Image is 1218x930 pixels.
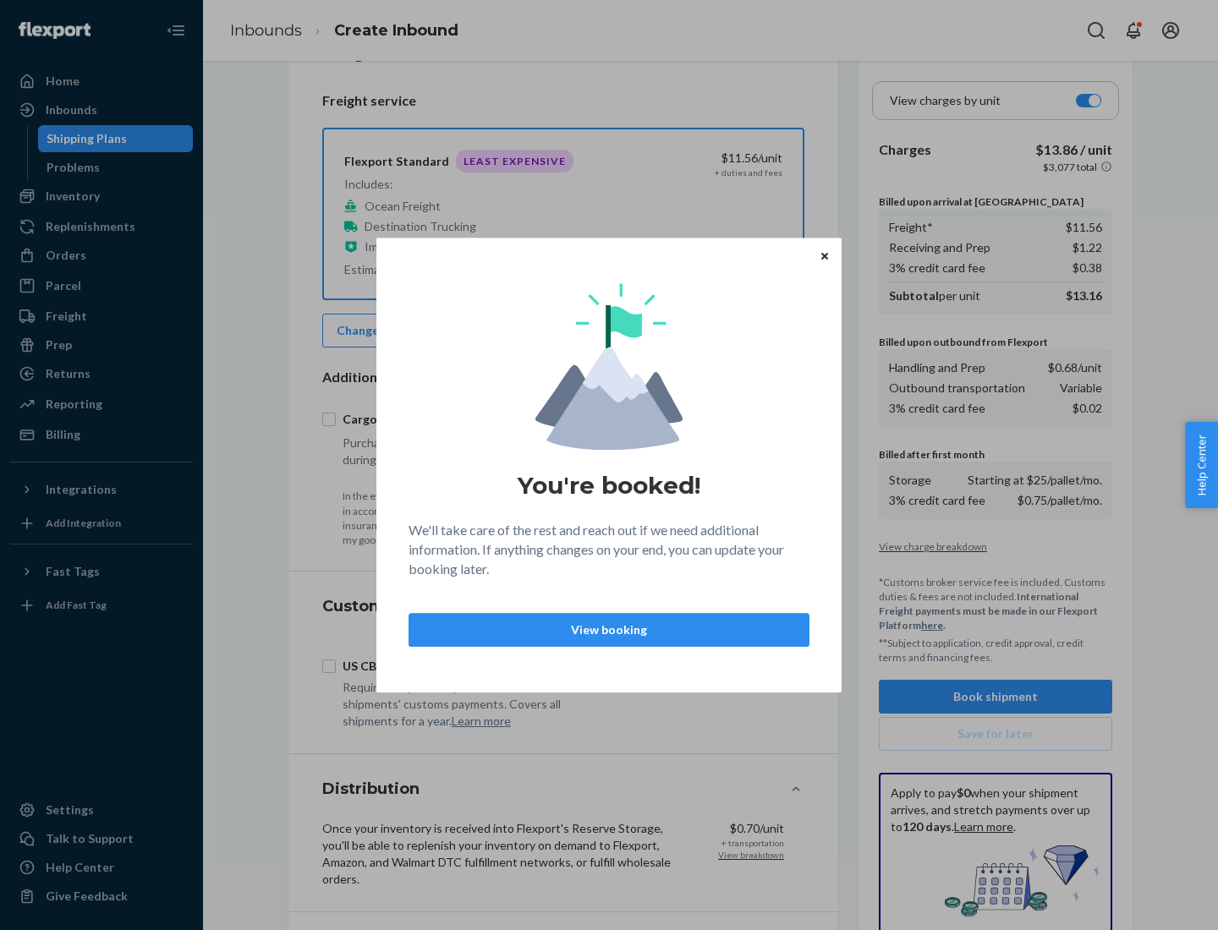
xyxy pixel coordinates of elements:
p: We'll take care of the rest and reach out if we need additional information. If anything changes ... [409,521,809,579]
img: svg+xml,%3Csvg%20viewBox%3D%220%200%20174%20197%22%20fill%3D%22none%22%20xmlns%3D%22http%3A%2F%2F... [535,283,683,450]
button: View booking [409,613,809,647]
button: Close [816,246,833,265]
h1: You're booked! [518,470,700,501]
p: View booking [423,621,795,638]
